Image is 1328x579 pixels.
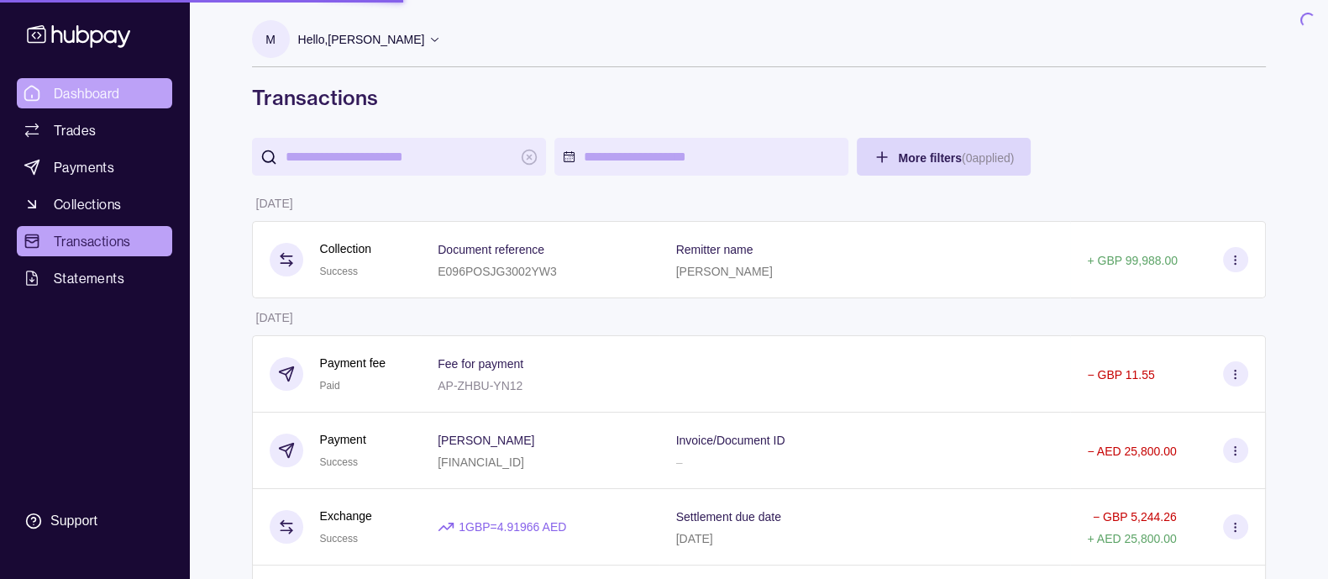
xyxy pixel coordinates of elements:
[676,532,713,545] p: [DATE]
[438,379,522,392] p: AP-ZHBU-YN12
[320,380,340,392] span: Paid
[17,78,172,108] a: Dashboard
[265,30,276,49] p: M
[54,268,124,288] span: Statements
[438,357,523,371] p: Fee for payment
[54,83,120,103] span: Dashboard
[17,226,172,256] a: Transactions
[256,197,293,210] p: [DATE]
[54,231,131,251] span: Transactions
[676,265,773,278] p: [PERSON_NAME]
[1087,368,1154,382] p: − GBP 11.55
[438,434,534,447] p: [PERSON_NAME]
[256,311,293,324] p: [DATE]
[962,151,1014,165] p: ( 0 applied)
[899,151,1015,165] span: More filters
[17,189,172,219] a: Collections
[857,138,1031,176] button: More filters(0applied)
[438,455,524,469] p: [FINANCIAL_ID]
[1087,254,1178,267] p: + GBP 99,988.00
[50,512,97,530] div: Support
[320,507,372,525] p: Exchange
[438,243,544,256] p: Document reference
[17,115,172,145] a: Trades
[459,518,566,536] p: 1 GBP = 4.91966 AED
[17,152,172,182] a: Payments
[252,84,1266,111] h1: Transactions
[320,533,358,545] span: Success
[438,265,557,278] p: E096POSJG3002YW3
[676,455,683,469] p: –
[676,243,753,256] p: Remitter name
[286,138,512,176] input: search
[320,456,358,468] span: Success
[1087,532,1176,545] p: + AED 25,800.00
[1093,510,1177,524] p: − GBP 5,244.26
[54,194,121,214] span: Collections
[320,430,366,449] p: Payment
[17,263,172,293] a: Statements
[298,30,425,49] p: Hello, [PERSON_NAME]
[320,239,371,258] p: Collection
[320,266,358,277] span: Success
[320,354,386,372] p: Payment fee
[54,120,96,140] span: Trades
[676,510,781,524] p: Settlement due date
[17,503,172,539] a: Support
[676,434,785,447] p: Invoice/Document ID
[54,157,114,177] span: Payments
[1087,445,1176,458] p: − AED 25,800.00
